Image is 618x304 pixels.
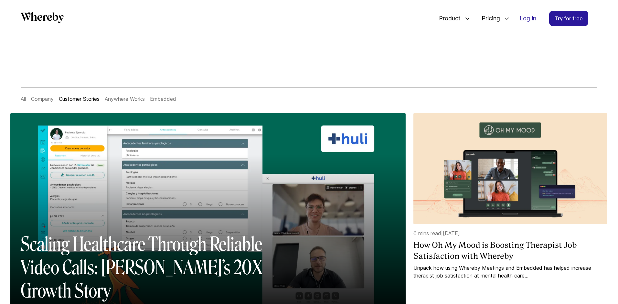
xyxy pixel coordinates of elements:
[413,229,607,237] p: 6 mins read | [DATE]
[549,11,588,26] a: Try for free
[475,8,502,29] span: Pricing
[21,233,297,302] h2: Scaling Healthcare Through Reliable Video Calls: [PERSON_NAME]’s 20X Growth Story
[413,240,607,261] a: How Oh My Mood is Boosting Therapist Job Satisfaction with Whereby
[21,12,64,23] svg: Whereby
[21,12,64,25] a: Whereby
[105,96,145,102] a: Anywhere Works
[59,96,100,102] a: Customer Stories
[515,11,541,26] a: Log in
[432,8,462,29] span: Product
[21,96,26,102] a: All
[31,96,54,102] a: Company
[413,264,607,279] a: Unpack how using Whereby Meetings and Embedded has helped increase therapist job satisfaction at ...
[150,96,176,102] a: Embedded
